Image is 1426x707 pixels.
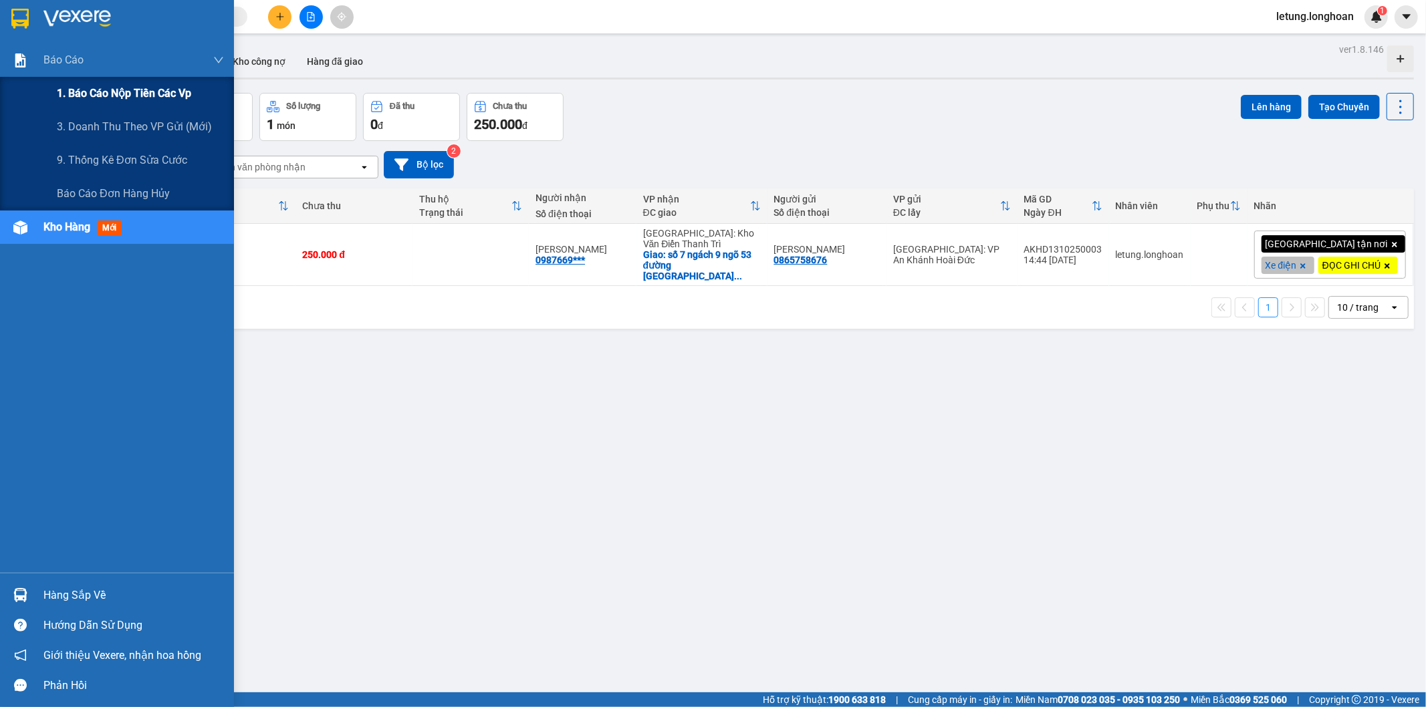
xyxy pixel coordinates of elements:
[1371,11,1383,23] img: icon-new-feature
[370,116,378,132] span: 0
[908,692,1012,707] span: Cung cấp máy in - giấy in:
[43,221,90,233] span: Kho hàng
[384,151,454,178] button: Bộ lọc
[493,102,527,111] div: Chưa thu
[11,19,205,50] strong: BIÊN NHẬN VẬN CHUYỂN BẢO AN EXPRESS
[447,144,461,158] sup: 2
[222,45,296,78] button: Kho công nợ
[1191,188,1247,224] th: Toggle SortBy
[419,194,511,204] div: Thu hộ
[893,194,1000,204] div: VP gửi
[268,5,291,29] button: plus
[636,188,767,224] th: Toggle SortBy
[774,194,880,204] div: Người gửi
[886,188,1018,224] th: Toggle SortBy
[277,120,295,131] span: món
[286,102,320,111] div: Số lượng
[774,255,828,265] div: 0865758676
[1380,6,1385,15] span: 1
[734,271,742,281] span: ...
[1024,194,1092,204] div: Mã GD
[896,692,898,707] span: |
[1254,200,1406,211] div: Nhãn
[390,102,414,111] div: Đã thu
[774,244,880,255] div: Nguyễn Trang
[474,116,522,132] span: 250.000
[57,85,191,102] span: 1. Báo cáo nộp tiền các vp
[1337,301,1379,314] div: 10 / trang
[1378,6,1387,15] sup: 1
[893,244,1011,265] div: [GEOGRAPHIC_DATA]: VP An Khánh Hoài Đức
[57,118,212,135] span: 3. Doanh Thu theo VP Gửi (mới)
[13,53,27,67] img: solution-icon
[213,160,306,174] div: Chọn văn phòng nhận
[14,619,27,631] span: question-circle
[9,54,208,76] strong: (Công Ty TNHH Chuyển Phát Nhanh Bảo An - MST: 0109597835)
[1352,695,1361,704] span: copyright
[536,244,630,255] div: Nguyễn Doan
[1018,188,1109,224] th: Toggle SortBy
[1339,42,1384,57] div: ver 1.8.146
[43,615,224,635] div: Hướng dẫn sử dụng
[1024,255,1102,265] div: 14:44 [DATE]
[1116,249,1184,260] div: letung.longhoan
[13,80,205,130] span: [PHONE_NUMBER] - [DOMAIN_NAME]
[363,93,460,141] button: Đã thu0đ
[43,647,201,664] span: Giới thiệu Vexere, nhận hoa hồng
[1241,95,1302,119] button: Lên hàng
[774,207,880,218] div: Số điện thoại
[97,221,122,235] span: mới
[14,649,27,662] span: notification
[1266,8,1364,25] span: letung.longhoan
[378,120,383,131] span: đ
[275,12,285,21] span: plus
[419,207,511,218] div: Trạng thái
[183,188,296,224] th: Toggle SortBy
[43,51,84,68] span: Báo cáo
[13,588,27,602] img: warehouse-icon
[643,249,761,281] div: Giao: số 7 ngách 9 ngõ 53 đường chùa Đông Hiến nam TP Hưng Yên Tỉnh Hưng Yên
[1401,11,1413,23] span: caret-down
[43,676,224,696] div: Phản hồi
[1389,302,1400,313] svg: open
[1308,95,1380,119] button: Tạo Chuyến
[643,207,750,218] div: ĐC giao
[337,12,346,21] span: aim
[1322,259,1381,271] span: ĐỌC GHI CHÚ
[763,692,886,707] span: Hỗ trợ kỹ thuật:
[1258,297,1278,317] button: 1
[11,9,29,29] img: logo-vxr
[302,249,405,260] div: 250.000 đ
[1266,238,1388,250] span: [GEOGRAPHIC_DATA] tận nơi
[1197,200,1230,211] div: Phụ thu
[536,208,630,219] div: Số điện thoại
[1016,692,1180,707] span: Miền Nam
[259,93,356,141] button: Số lượng1món
[1387,45,1414,72] div: Tạo kho hàng mới
[1229,694,1287,705] strong: 0369 525 060
[1191,692,1287,707] span: Miền Bắc
[14,679,27,692] span: message
[467,93,564,141] button: Chưa thu250.000đ
[57,152,187,168] span: 9. Thống kê đơn sửa cước
[522,120,527,131] span: đ
[57,185,170,202] span: Báo cáo đơn hàng hủy
[536,192,630,203] div: Người nhận
[296,45,374,78] button: Hàng đã giao
[1266,259,1297,271] span: Xe điện
[330,5,354,29] button: aim
[213,55,224,65] span: down
[1116,200,1184,211] div: Nhân viên
[43,585,224,605] div: Hàng sắp về
[13,221,27,235] img: warehouse-icon
[1297,692,1299,707] span: |
[643,228,761,249] div: [GEOGRAPHIC_DATA]: Kho Văn Điển Thanh Trì
[306,12,316,21] span: file-add
[893,207,1000,218] div: ĐC lấy
[267,116,274,132] span: 1
[643,194,750,204] div: VP nhận
[1183,697,1187,702] span: ⚪️
[1024,207,1092,218] div: Ngày ĐH
[300,5,323,29] button: file-add
[412,188,529,224] th: Toggle SortBy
